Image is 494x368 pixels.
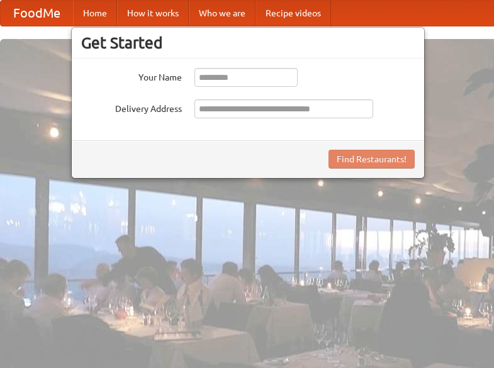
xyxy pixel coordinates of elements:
[81,99,182,115] label: Delivery Address
[73,1,117,26] a: Home
[1,1,73,26] a: FoodMe
[81,68,182,84] label: Your Name
[328,150,415,169] button: Find Restaurants!
[117,1,189,26] a: How it works
[189,1,255,26] a: Who we are
[255,1,331,26] a: Recipe videos
[81,33,415,52] h3: Get Started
